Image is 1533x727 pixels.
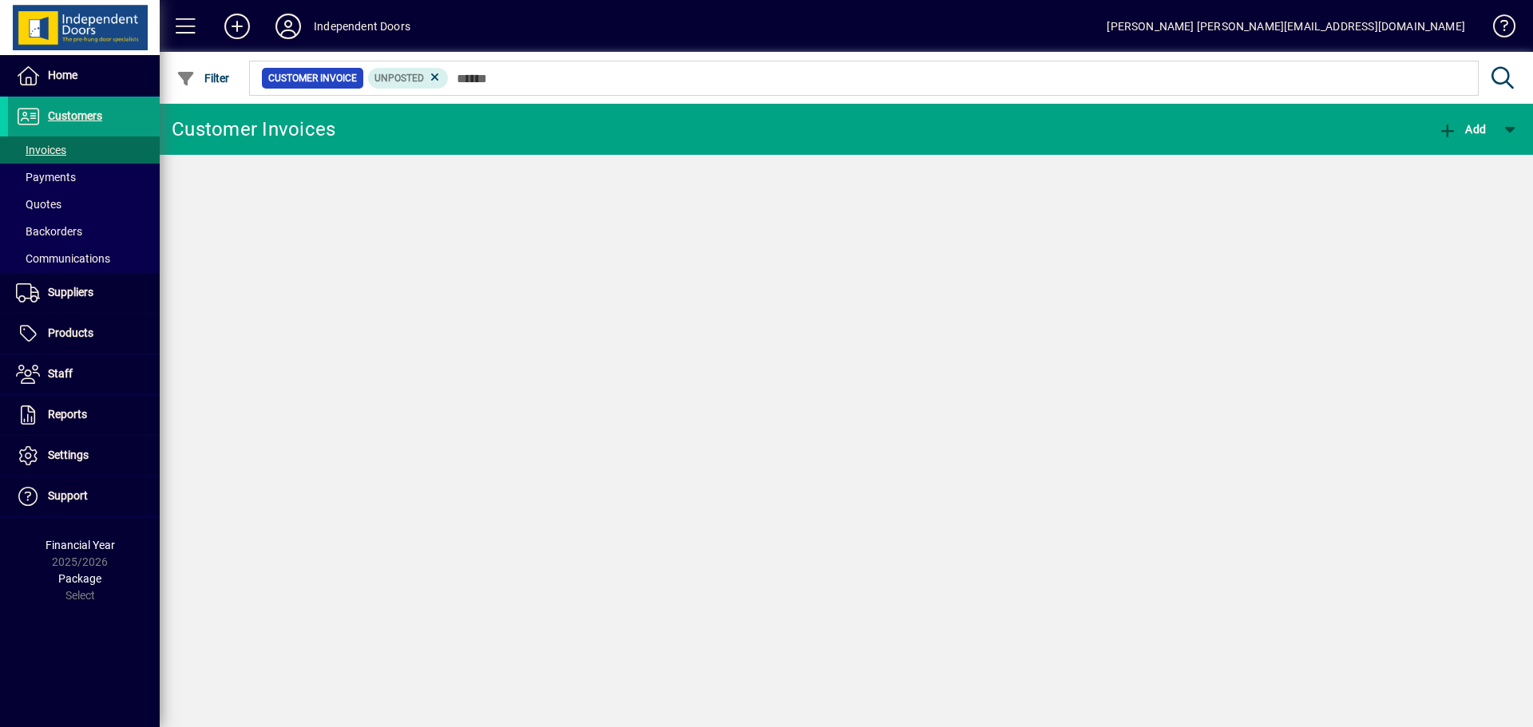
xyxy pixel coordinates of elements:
span: Unposted [374,73,424,84]
span: Suppliers [48,286,93,298]
div: Customer Invoices [172,117,335,142]
span: Home [48,69,77,81]
a: Staff [8,354,160,394]
span: Add [1438,123,1486,136]
span: Backorders [16,225,82,238]
span: Quotes [16,198,61,211]
span: Staff [48,367,73,380]
button: Add [1434,115,1490,144]
a: Invoices [8,136,160,164]
span: Products [48,326,93,339]
a: Home [8,56,160,96]
button: Filter [172,64,234,93]
a: Quotes [8,191,160,218]
span: Settings [48,448,89,461]
span: Communications [16,252,110,265]
span: Reports [48,408,87,421]
a: Products [8,314,160,354]
div: Independent Doors [314,14,410,39]
mat-chip: Customer Invoice Status: Unposted [368,68,449,89]
a: Reports [8,395,160,435]
a: Backorders [8,218,160,245]
div: [PERSON_NAME] [PERSON_NAME][EMAIL_ADDRESS][DOMAIN_NAME] [1107,14,1465,39]
a: Suppliers [8,273,160,313]
span: Package [58,572,101,585]
a: Communications [8,245,160,272]
span: Customer Invoice [268,70,357,86]
a: Payments [8,164,160,191]
span: Support [48,489,88,502]
a: Support [8,476,160,516]
button: Add [212,12,263,41]
a: Knowledge Base [1481,3,1513,55]
span: Financial Year [46,539,115,551]
span: Filter [176,72,230,85]
button: Profile [263,12,314,41]
a: Settings [8,436,160,476]
span: Customers [48,109,102,122]
span: Invoices [16,144,66,156]
span: Payments [16,171,76,184]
